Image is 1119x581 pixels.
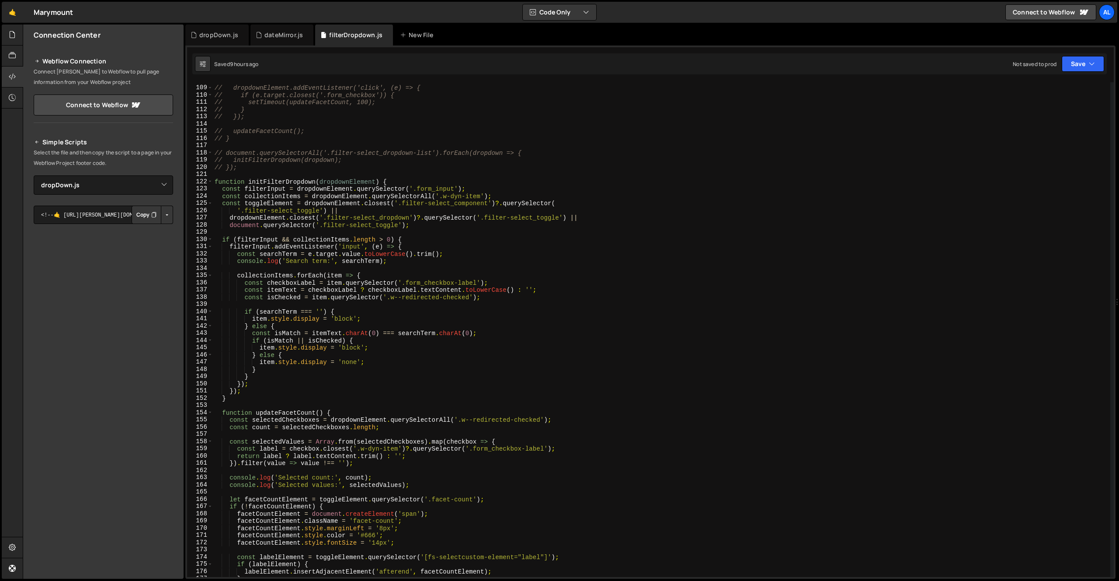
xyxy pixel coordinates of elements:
div: 173 [187,546,213,553]
div: 133 [187,257,213,265]
div: 151 [187,387,213,395]
div: 136 [187,279,213,287]
div: 119 [187,156,213,164]
div: 170 [187,525,213,532]
p: Select the file and then copy the script to a page in your Webflow Project footer code. [34,147,173,168]
div: 159 [187,445,213,452]
div: 154 [187,409,213,416]
div: 120 [187,164,213,171]
div: 157 [187,430,213,438]
div: 144 [187,337,213,344]
div: 142 [187,322,213,330]
div: Saved [214,60,259,68]
a: Al [1099,4,1115,20]
div: 132 [187,250,213,258]
div: 162 [187,467,213,474]
div: 111 [187,98,213,106]
div: 116 [187,135,213,142]
div: 121 [187,171,213,178]
div: 114 [187,120,213,128]
div: 131 [187,243,213,250]
iframe: YouTube video player [34,323,174,402]
button: Copy [132,206,161,224]
div: Button group with nested dropdown [132,206,173,224]
div: 110 [187,91,213,99]
div: 176 [187,568,213,575]
div: 125 [187,199,213,207]
h2: Connection Center [34,30,101,40]
iframe: YouTube video player [34,238,174,317]
div: Marymount [34,7,73,17]
div: 137 [187,286,213,294]
div: 123 [187,185,213,192]
div: 171 [187,532,213,539]
div: 130 [187,236,213,243]
div: 172 [187,539,213,546]
button: Save [1062,56,1104,72]
div: 167 [187,503,213,510]
div: dateMirror.js [264,31,303,39]
div: 135 [187,272,213,279]
div: 139 [187,301,213,308]
div: 124 [187,192,213,200]
div: 175 [187,560,213,568]
div: 174 [187,553,213,561]
div: 115 [187,127,213,135]
div: 122 [187,178,213,185]
div: 127 [187,214,213,221]
div: 9 hours ago [230,60,259,68]
a: Connect to Webflow [34,94,173,115]
div: 149 [187,373,213,380]
div: 152 [187,395,213,402]
button: Code Only [523,4,596,20]
div: 150 [187,380,213,388]
div: 168 [187,510,213,518]
div: 164 [187,481,213,489]
div: 129 [187,228,213,236]
div: 109 [187,84,213,91]
div: 143 [187,329,213,337]
div: 138 [187,294,213,301]
h2: Webflow Connection [34,56,173,66]
div: filterDropdown.js [329,31,382,39]
div: 112 [187,106,213,113]
div: 153 [187,402,213,409]
div: New File [400,31,437,39]
div: 134 [187,265,213,272]
div: 113 [187,113,213,120]
div: 155 [187,416,213,423]
div: dropDown.js [199,31,238,39]
a: 🤙 [2,2,23,23]
div: 166 [187,496,213,503]
div: 158 [187,438,213,445]
div: 146 [187,351,213,359]
div: 169 [187,517,213,525]
div: 165 [187,488,213,496]
a: Connect to Webflow [1005,4,1096,20]
div: 128 [187,221,213,229]
div: 147 [187,358,213,366]
div: 117 [187,142,213,149]
p: Connect [PERSON_NAME] to Webflow to pull page information from your Webflow project [34,66,173,87]
div: 140 [187,308,213,315]
textarea: <!--🤙 [URL][PERSON_NAME][DOMAIN_NAME]> <script>document.addEventListener("DOMContentLoaded", func... [34,206,173,224]
div: 148 [187,366,213,373]
div: 141 [187,315,213,322]
div: 145 [187,344,213,351]
div: Not saved to prod [1013,60,1056,68]
h2: Simple Scripts [34,137,173,147]
div: 118 [187,149,213,157]
div: 161 [187,459,213,467]
div: 156 [187,423,213,431]
div: 126 [187,207,213,214]
div: 163 [187,474,213,481]
div: 160 [187,452,213,460]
